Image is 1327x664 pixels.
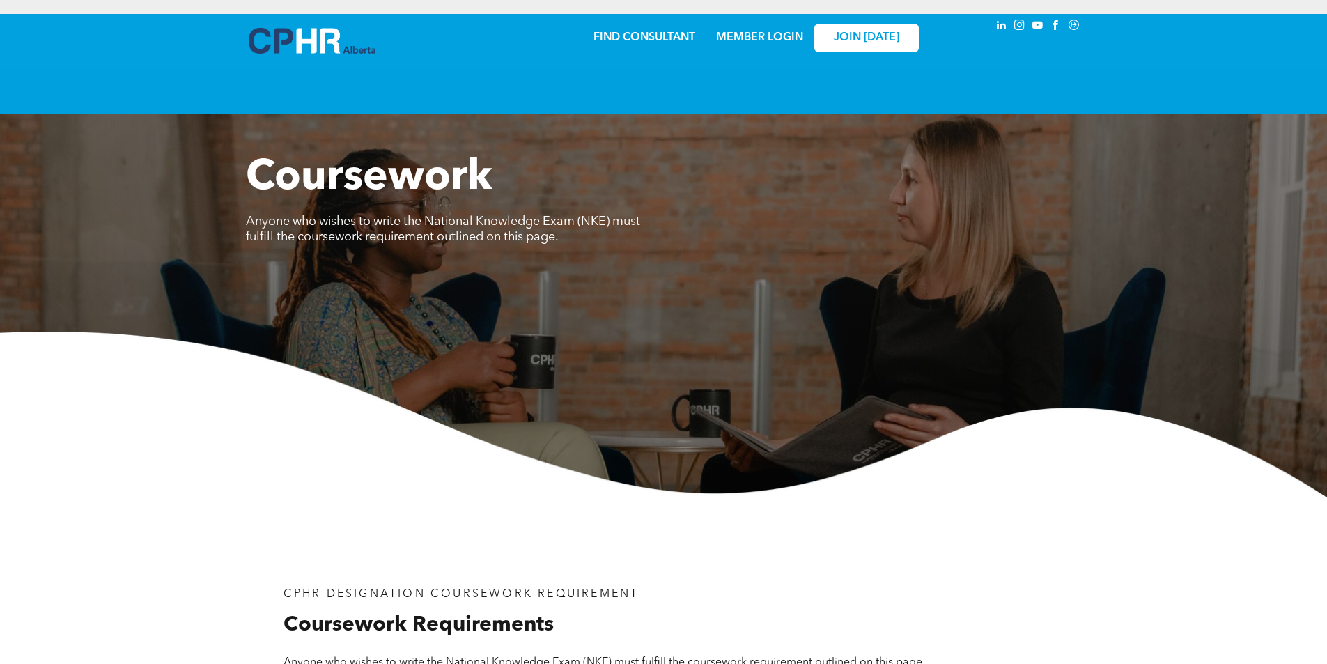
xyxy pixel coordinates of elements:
[1048,17,1064,36] a: facebook
[246,215,640,243] span: Anyone who wishes to write the National Knowledge Exam (NKE) must fulfill the coursework requirem...
[249,28,375,54] img: A blue and white logo for cp alberta
[716,32,803,43] a: MEMBER LOGIN
[814,24,919,52] a: JOIN [DATE]
[593,32,695,43] a: FIND CONSULTANT
[1012,17,1027,36] a: instagram
[284,589,639,600] span: CPHR DESIGNATION COURSEWORK REQUIREMENT
[284,615,554,635] span: Coursework Requirements
[1066,17,1082,36] a: Social network
[246,157,492,199] span: Coursework
[834,31,899,45] span: JOIN [DATE]
[994,17,1009,36] a: linkedin
[1030,17,1046,36] a: youtube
